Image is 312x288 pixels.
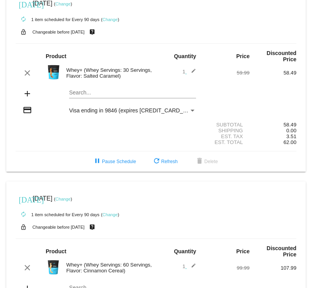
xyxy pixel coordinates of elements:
strong: Discounted Price [267,50,296,62]
button: Pause Schedule [86,155,142,169]
a: Change [102,17,118,22]
small: ( ) [54,2,72,6]
button: Delete [189,155,224,169]
mat-icon: lock_open [19,222,28,232]
mat-icon: clear [23,263,32,272]
mat-icon: pause [93,157,102,166]
small: ( ) [101,212,119,217]
span: 62.00 [283,139,296,145]
div: Whey+ (Whey Servings: 60 Servings, Flavor: Cinnamon Cereal) [62,262,156,274]
a: Change [55,197,71,201]
mat-icon: delete [195,157,204,166]
div: 58.49 [250,70,296,76]
div: 107.99 [250,265,296,271]
strong: Product [46,248,66,254]
mat-icon: lock_open [19,27,28,37]
mat-icon: edit [187,68,196,78]
div: 59.99 [203,70,250,76]
small: Changeable before [DATE] [32,30,85,34]
strong: Price [236,248,250,254]
small: Changeable before [DATE] [32,225,85,229]
div: Subtotal [203,122,250,128]
mat-icon: [DATE] [19,194,28,204]
div: 99.99 [203,265,250,271]
a: Change [102,212,118,217]
img: Image-1-Carousel-Whey-5lb-Cin-Cereal-Roman-Berezecky.png [46,260,61,275]
strong: Discounted Price [267,245,296,258]
span: 3.51 [286,133,296,139]
span: Pause Schedule [93,159,136,164]
img: Image-1-Carousel-Whey-2lb-Salted-Caramel-no-badge.png [46,64,61,80]
mat-icon: credit_card [23,105,32,115]
span: 1 [182,69,196,75]
div: Whey+ (Whey Servings: 30 Servings, Flavor: Salted Caramel) [62,67,156,79]
mat-icon: add [23,89,32,98]
input: Search... [69,90,196,96]
span: Refresh [152,159,178,164]
span: 0.00 [286,128,296,133]
strong: Product [46,53,66,59]
div: Est. Tax [203,133,250,139]
mat-icon: autorenew [19,15,28,24]
span: Delete [195,159,218,164]
small: ( ) [101,17,119,22]
div: Shipping [203,128,250,133]
small: 1 item scheduled for Every 90 days [16,17,100,22]
div: Est. Total [203,139,250,145]
strong: Quantity [174,53,196,59]
strong: Quantity [174,248,196,254]
div: 58.49 [250,122,296,128]
mat-icon: live_help [87,222,97,232]
span: 1 [182,263,196,269]
button: Refresh [146,155,184,169]
mat-icon: live_help [87,27,97,37]
strong: Price [236,53,250,59]
small: 1 item scheduled for Every 90 days [16,212,100,217]
mat-icon: edit [187,263,196,272]
small: ( ) [54,197,72,201]
mat-icon: refresh [152,157,161,166]
span: Visa ending in 9846 (expires [CREDIT_CARD_DATA]) [69,107,200,114]
a: Change [55,2,71,6]
mat-icon: autorenew [19,210,28,219]
mat-icon: clear [23,68,32,78]
mat-select: Payment Method [69,107,196,114]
